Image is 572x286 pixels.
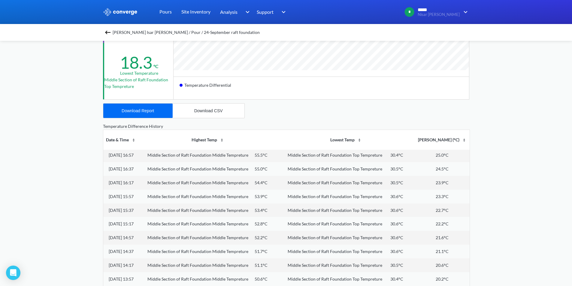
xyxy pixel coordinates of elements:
div: 55.5°C [255,152,268,158]
img: downArrow.svg [278,8,287,16]
div: Lowest temperature [120,70,158,77]
td: 20.6°C [415,258,469,272]
div: Middle Section of Raft Foundation Top Tempreture [288,248,382,255]
img: sort-icon.svg [131,138,136,143]
td: 25.0°C [415,148,469,162]
div: 54.4°C [255,179,268,186]
div: Middle Section of Raft Foundation Middle Tempreture [147,179,248,186]
div: 30.5°C [390,262,403,269]
td: [DATE] 14:57 [103,231,139,245]
div: 53.9°C [255,193,268,200]
td: 21.6°C [415,231,469,245]
th: Highest Temp [139,130,277,150]
div: Middle Section of Raft Foundation Top Tempreture [288,276,382,282]
div: Open Intercom Messenger [6,266,20,280]
td: [DATE] 16:57 [103,148,139,162]
div: 30.5°C [390,179,403,186]
div: Middle Section of Raft Foundation Middle Tempreture [147,248,248,255]
div: 52.8°C [255,221,268,227]
div: 52.2°C [255,234,268,241]
img: downArrow.svg [460,8,469,16]
div: Middle Section of Raft Foundation Middle Tempreture [147,262,248,269]
div: Middle Section of Raft Foundation Top Tempreture [288,193,382,200]
button: Download Report [103,104,173,118]
div: Middle Section of Raft Foundation Middle Tempreture [147,193,248,200]
div: Middle Section of Raft Foundation Top Tempreture [288,152,382,158]
div: Middle Section of Raft Foundation Middle Tempreture [147,221,248,227]
p: Middle Section of Raft Foundation Top Tempreture [104,77,174,90]
div: Middle Section of Raft Foundation Top Tempreture [288,166,382,172]
div: 50.6°C [255,276,268,282]
td: 23.9°C [415,176,469,190]
td: [DATE] 15:17 [103,217,139,231]
img: downArrow.svg [241,8,251,16]
div: Middle Section of Raft Foundation Top Tempreture [288,221,382,227]
div: 51.7°C [255,248,268,255]
div: 30.4°C [390,152,403,158]
div: Middle Section of Raft Foundation Middle Tempreture [147,234,248,241]
div: Middle Section of Raft Foundation Middle Tempreture [147,166,248,172]
td: 22.7°C [415,203,469,217]
div: Temperature Differential [180,80,236,95]
span: [PERSON_NAME] Isar [PERSON_NAME] / Pour / 24-September raft foundation [113,28,260,37]
div: 30.4°C [390,276,403,282]
td: 23.3°C [415,190,469,203]
div: 51.1°C [255,262,268,269]
div: 30.5°C [390,166,403,172]
img: sort-icon.svg [357,138,362,143]
img: sort-icon.svg [462,138,467,143]
button: Download CSV [173,104,244,118]
div: Middle Section of Raft Foundation Top Tempreture [288,179,382,186]
div: Middle Section of Raft Foundation Top Tempreture [288,234,382,241]
td: 24.5°C [415,162,469,176]
th: [PERSON_NAME] (°C) [415,130,469,150]
div: 30.6°C [390,193,403,200]
td: 21.1°C [415,245,469,258]
div: 55.0°C [255,166,268,172]
div: Middle Section of Raft Foundation Middle Tempreture [147,152,248,158]
div: Middle Section of Raft Foundation Middle Tempreture [147,207,248,214]
img: sort-icon.svg [219,138,224,143]
td: 22.2°C [415,217,469,231]
div: 30.6°C [390,207,403,214]
td: [DATE] 16:37 [103,162,139,176]
div: 53.4°C [255,207,268,214]
div: Middle Section of Raft Foundation Middle Tempreture [147,276,248,282]
img: logo_ewhite.svg [103,8,138,16]
td: [DATE] 14:17 [103,258,139,272]
div: 30.6°C [390,221,403,227]
td: [DATE] 16:17 [103,176,139,190]
div: 30.6°C [390,234,403,241]
span: Nisar [PERSON_NAME] [418,12,460,17]
img: backspace.svg [104,29,111,36]
td: [DATE] 15:57 [103,190,139,203]
div: Middle Section of Raft Foundation Top Tempreture [288,207,382,214]
div: 18.3 [120,52,152,73]
th: Date & Time [103,130,139,150]
td: 20.2°C [415,272,469,286]
td: [DATE] 15:37 [103,203,139,217]
div: Download Report [122,108,154,113]
div: 30.6°C [390,248,403,255]
div: Middle Section of Raft Foundation Top Tempreture [288,262,382,269]
span: Support [257,8,274,16]
th: Lowest Temp [277,130,415,150]
div: Temperature Difference History [103,123,469,130]
div: Download CSV [194,108,223,113]
td: [DATE] 13:57 [103,272,139,286]
td: [DATE] 14:37 [103,245,139,258]
span: Analysis [220,8,238,16]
